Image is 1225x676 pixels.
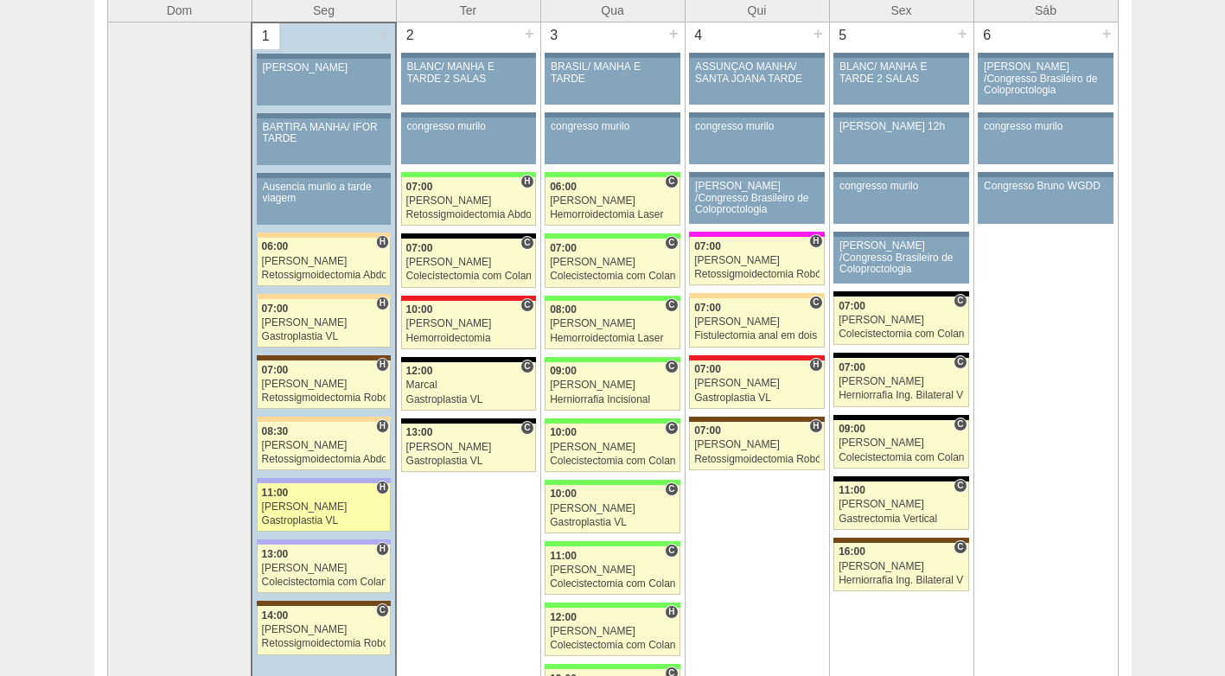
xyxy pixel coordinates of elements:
[262,240,289,252] span: 06:00
[520,421,533,435] span: Consultório
[689,417,824,422] div: Key: Santa Joana
[262,256,386,267] div: [PERSON_NAME]
[550,503,675,514] div: [PERSON_NAME]
[830,22,857,48] div: 5
[401,112,536,118] div: Key: Aviso
[376,358,389,372] span: Hospital
[262,317,386,328] div: [PERSON_NAME]
[809,234,822,248] span: Hospital
[839,361,865,373] span: 07:00
[376,235,389,249] span: Hospital
[550,456,675,467] div: Colecistectomia com Colangiografia VL
[550,257,675,268] div: [PERSON_NAME]
[839,376,964,387] div: [PERSON_NAME]
[695,121,819,132] div: congresso murilo
[694,454,820,465] div: Retossigmoidectomia Robótica
[376,542,389,556] span: Hospital
[262,454,386,465] div: Retossigmoidectomia Abdominal VL
[833,53,968,58] div: Key: Aviso
[689,172,824,177] div: Key: Aviso
[541,22,568,48] div: 3
[401,424,536,472] a: C 13:00 [PERSON_NAME] Gastroplastia VL
[262,638,386,649] div: Retossigmoidectomia Robótica
[401,172,536,177] div: Key: Brasil
[833,291,968,297] div: Key: Blanc
[665,605,678,619] span: Hospital
[694,363,721,375] span: 07:00
[833,358,968,406] a: C 07:00 [PERSON_NAME] Herniorrafia Ing. Bilateral VL
[833,543,968,591] a: C 16:00 [PERSON_NAME] Herniorrafia Ing. Bilateral VL
[833,476,968,481] div: Key: Blanc
[257,173,391,178] div: Key: Aviso
[401,239,536,287] a: C 07:00 [PERSON_NAME] Colecistectomia com Colangiografia VL
[833,237,968,284] a: [PERSON_NAME] /Congresso Brasileiro de Coloproctologia
[406,365,433,377] span: 12:00
[545,118,679,164] a: congresso murilo
[545,546,679,595] a: C 11:00 [PERSON_NAME] Colecistectomia com Colangiografia VL
[262,425,289,437] span: 08:30
[257,54,391,59] div: Key: Aviso
[833,415,968,420] div: Key: Blanc
[262,609,289,622] span: 14:00
[376,603,389,617] span: Consultório
[1100,22,1114,45] div: +
[689,58,824,105] a: ASSUNÇÃO MANHÃ/ SANTA JOANA TARDE
[545,541,679,546] div: Key: Brasil
[520,360,533,373] span: Consultório
[401,301,536,349] a: C 10:00 [PERSON_NAME] Hemorroidectomia
[262,270,386,281] div: Retossigmoidectomia Abdominal VL
[262,624,386,635] div: [PERSON_NAME]
[833,112,968,118] div: Key: Aviso
[839,545,865,558] span: 16:00
[694,255,820,266] div: [PERSON_NAME]
[520,236,533,250] span: Consultório
[689,360,824,409] a: H 07:00 [PERSON_NAME] Gastroplastia VL
[550,426,577,438] span: 10:00
[545,172,679,177] div: Key: Brasil
[667,22,681,45] div: +
[545,480,679,485] div: Key: Brasil
[978,58,1113,105] a: [PERSON_NAME] /Congresso Brasileiro de Coloproctologia
[257,545,391,593] a: H 13:00 [PERSON_NAME] Colecistectomia com Colangiografia VL
[545,239,679,287] a: C 07:00 [PERSON_NAME] Colecistectomia com Colangiografia VL
[839,561,964,572] div: [PERSON_NAME]
[257,238,391,286] a: H 06:00 [PERSON_NAME] Retossigmoidectomia Abdominal VL
[406,442,531,453] div: [PERSON_NAME]
[974,22,1001,48] div: 6
[257,478,391,483] div: Key: Christóvão da Gama
[839,328,964,340] div: Colecistectomia com Colangiografia VL
[257,360,391,409] a: H 07:00 [PERSON_NAME] Retossigmoidectomia Robótica
[406,333,531,344] div: Hemorroidectomia
[954,294,967,308] span: Consultório
[401,296,536,301] div: Key: Assunção
[257,606,391,654] a: C 14:00 [PERSON_NAME] Retossigmoidectomia Robótica
[954,479,967,493] span: Consultório
[811,22,826,45] div: +
[978,53,1113,58] div: Key: Aviso
[665,360,678,373] span: Consultório
[978,118,1113,164] a: congresso murilo
[954,418,967,431] span: Consultório
[545,58,679,105] a: BRASIL/ MANHÃ E TARDE
[955,22,970,45] div: +
[520,175,533,188] span: Hospital
[833,420,968,469] a: C 09:00 [PERSON_NAME] Colecistectomia com Colangiografia VL
[665,421,678,435] span: Consultório
[545,424,679,472] a: C 10:00 [PERSON_NAME] Colecistectomia com Colangiografia VL
[257,113,391,118] div: Key: Aviso
[839,513,964,525] div: Gastrectomia Vertical
[665,482,678,496] span: Consultório
[694,302,721,314] span: 07:00
[406,303,433,316] span: 10:00
[401,58,536,105] a: BLANC/ MANHÃ E TARDE 2 SALAS
[551,121,674,132] div: congresso murilo
[550,271,675,282] div: Colecistectomia com Colangiografia VL
[809,419,822,433] span: Hospital
[839,390,964,401] div: Herniorrafia Ing. Bilateral VL
[545,53,679,58] div: Key: Aviso
[695,61,819,84] div: ASSUNÇÃO MANHÃ/ SANTA JOANA TARDE
[262,331,386,342] div: Gastroplastia VL
[520,298,533,312] span: Consultório
[839,300,865,312] span: 07:00
[954,540,967,554] span: Consultório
